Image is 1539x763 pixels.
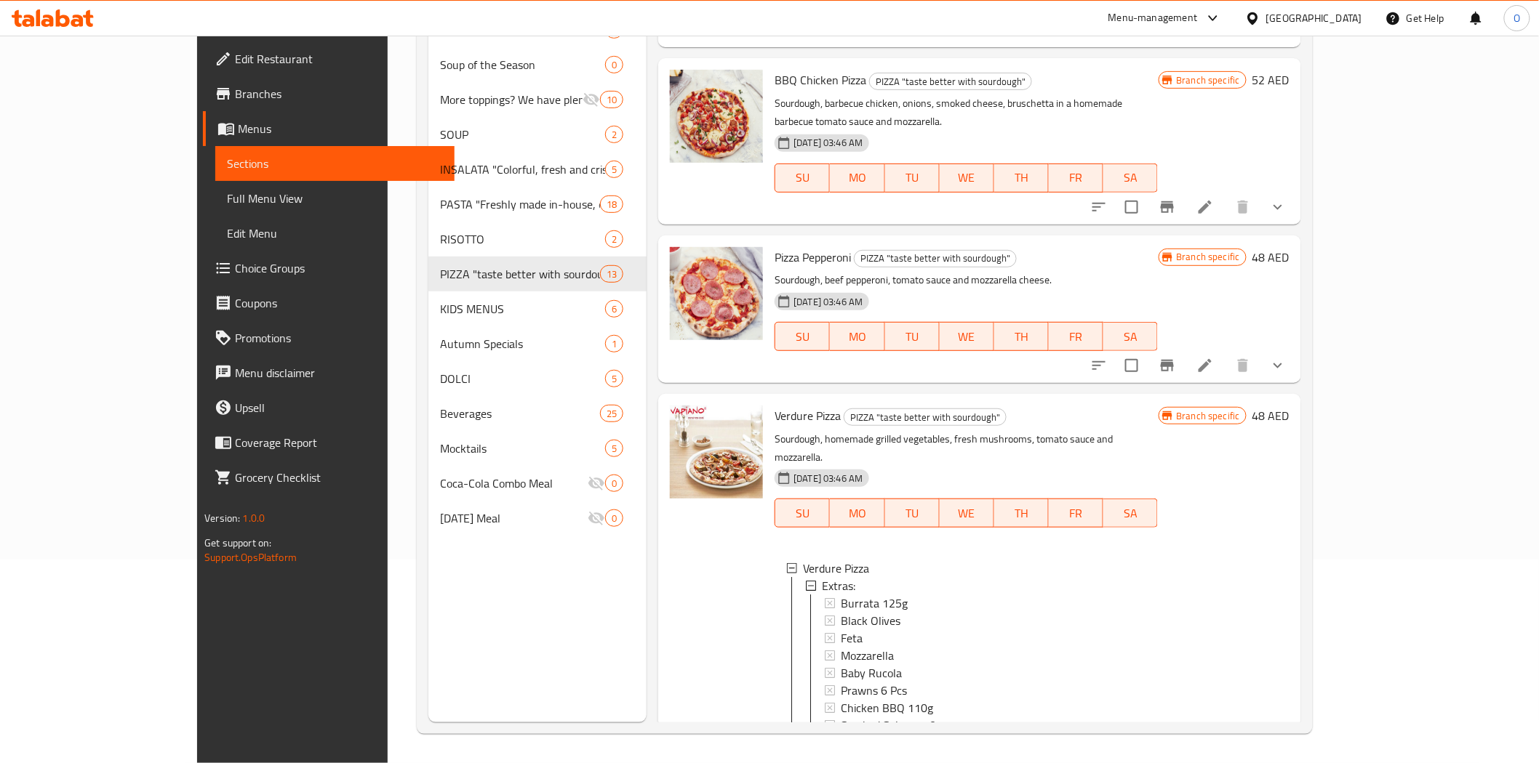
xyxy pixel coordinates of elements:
[1103,498,1158,528] button: SA
[775,271,1158,289] p: Sourdough, beef pepperoni, tomato sauce and mozzarella cheese.
[606,302,623,316] span: 6
[940,498,994,528] button: WE
[605,509,623,527] div: items
[1171,250,1246,264] span: Branch specific
[235,294,442,312] span: Coupons
[606,128,623,142] span: 2
[440,335,605,352] span: Autumn Specials
[870,73,1031,90] span: PIZZA "taste better with sourdough"
[440,91,583,108] span: More toppings? We have plenty of choices:
[1171,409,1246,423] span: Branch specific
[1000,326,1043,347] span: TH
[215,146,454,181] a: Sections
[215,216,454,251] a: Edit Menu
[606,58,623,72] span: 0
[203,355,454,390] a: Menu disclaimer
[440,126,605,143] span: SOUP
[203,41,454,76] a: Edit Restaurant
[775,246,851,268] span: Pizza Pepperoni
[885,498,940,528] button: TU
[235,85,442,102] span: Branches
[1514,10,1520,26] span: O
[227,225,442,242] span: Edit Menu
[891,503,934,524] span: TU
[428,291,647,326] div: KIDS MENUS6
[235,399,442,416] span: Upsell
[841,682,907,699] span: Prawns 6 Pcs
[440,405,600,422] span: Beverages
[600,195,623,213] div: items
[869,73,1032,90] div: PIZZA "taste better with sourdough"
[203,76,454,111] a: Branches
[601,93,623,107] span: 10
[670,70,763,163] img: BBQ Chicken Pizza
[836,503,879,524] span: MO
[1049,322,1103,351] button: FR
[822,577,855,594] span: Extras:
[1116,192,1147,222] span: Select to update
[588,475,605,492] svg: Inactive section
[203,251,454,286] a: Choice Groups
[605,335,623,352] div: items
[428,117,647,152] div: SOUP2
[440,230,605,248] div: RISOTTO
[946,503,988,524] span: WE
[440,300,605,318] div: KIDS MENUS
[1108,9,1198,27] div: Menu-management
[841,629,863,647] span: Feta
[601,407,623,421] span: 25
[781,167,824,188] span: SU
[605,475,623,492] div: items
[854,250,1017,267] div: PIZZA "taste better with sourdough"
[235,434,442,451] span: Coverage Report
[605,370,623,387] div: items
[1150,190,1185,225] button: Branch-specific-item
[235,259,442,277] span: Choice Groups
[440,195,600,213] span: PASTA "Freshly made in-house, daily".
[203,425,454,460] a: Coverage Report
[440,370,605,387] div: DOLCI
[781,503,824,524] span: SU
[428,47,647,82] div: Soup of the Season0
[440,509,588,527] span: [DATE] Meal
[203,390,454,425] a: Upsell
[440,440,605,457] div: Mocktails
[1000,167,1043,188] span: TH
[440,475,588,492] span: Coca-Cola Combo Meal
[1103,322,1158,351] button: SA
[1260,348,1295,383] button: show more
[841,699,933,716] span: Chicken BBQ 110g
[670,247,763,340] img: Pizza Pepperoni
[788,295,868,309] span: [DATE] 03:46 AM
[605,126,623,143] div: items
[781,326,824,347] span: SU
[841,594,908,612] span: Burrata 125g
[428,257,647,291] div: PIZZA "taste better with sourdough"13
[844,409,1006,426] span: PIZZA "taste better with sourdough"
[215,181,454,216] a: Full Menu View
[836,326,879,347] span: MO
[601,267,623,281] span: 13
[836,167,879,188] span: MO
[841,664,902,682] span: Baby Rucola
[1082,190,1116,225] button: sort-choices
[227,155,442,172] span: Sections
[605,161,623,178] div: items
[994,498,1049,528] button: TH
[885,163,940,193] button: TU
[428,326,647,361] div: Autumn Specials1
[1196,357,1214,374] a: Edit menu item
[600,265,623,283] div: items
[1116,350,1147,381] span: Select to update
[1109,503,1152,524] span: SA
[1252,70,1290,90] h6: 52 AED
[428,187,647,222] div: PASTA "Freshly made in-house, daily".18
[1269,198,1287,216] svg: Show Choices
[238,120,442,137] span: Menus
[428,82,647,117] div: More toppings? We have plenty of choices:10
[1252,405,1290,426] h6: 48 AED
[203,286,454,320] a: Coupons
[841,716,942,734] span: Smoked Salmon 70g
